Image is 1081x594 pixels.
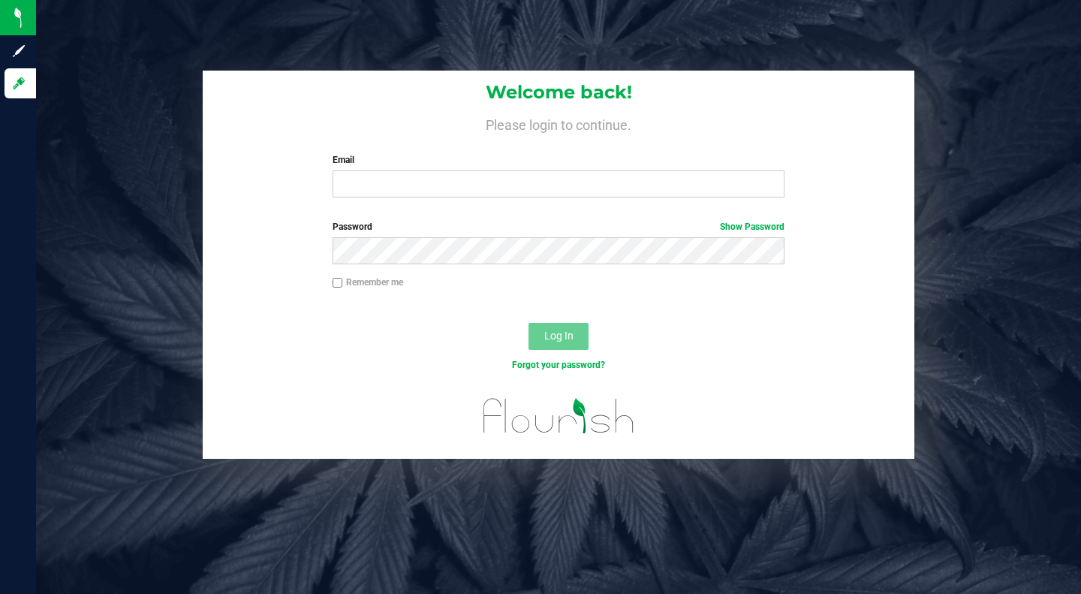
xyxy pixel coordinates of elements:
label: Email [333,153,784,167]
label: Remember me [333,276,403,289]
button: Log In [528,323,589,350]
h1: Welcome back! [203,83,914,102]
span: Password [333,222,372,232]
a: Forgot your password? [512,360,605,370]
img: flourish_logo.svg [470,387,648,445]
inline-svg: Sign up [11,44,26,59]
span: Log In [544,330,574,342]
inline-svg: Log in [11,76,26,91]
h4: Please login to continue. [203,114,914,132]
a: Show Password [720,222,784,232]
input: Remember me [333,278,343,288]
